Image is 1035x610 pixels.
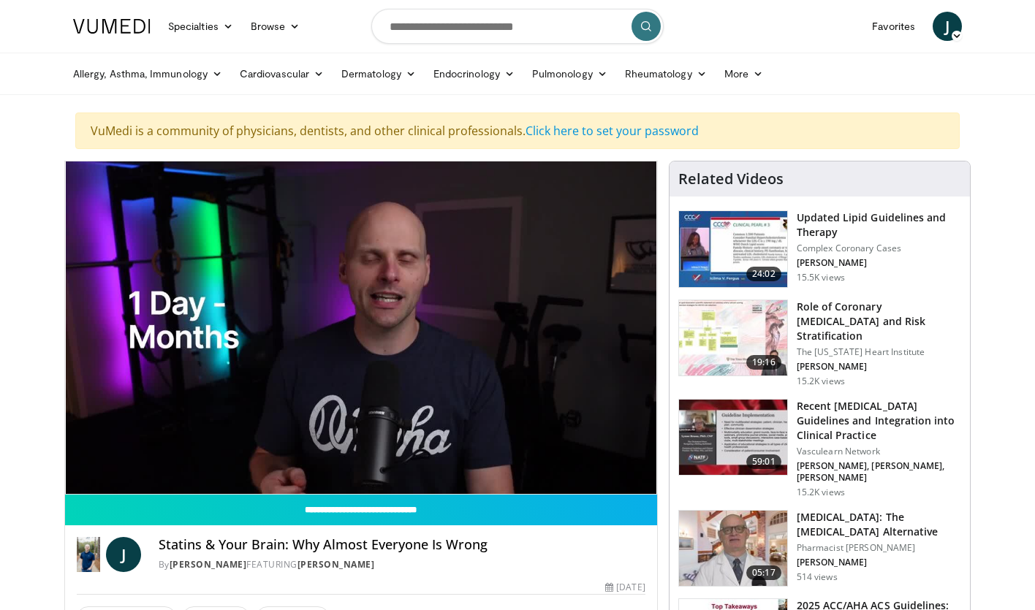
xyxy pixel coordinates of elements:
[425,59,523,88] a: Endocrinology
[371,9,664,44] input: Search topics, interventions
[170,558,247,571] a: [PERSON_NAME]
[746,454,781,469] span: 59:01
[159,537,645,553] h4: Statins & Your Brain: Why Almost Everyone Is Wrong
[605,581,645,594] div: [DATE]
[746,565,781,580] span: 05:17
[679,300,787,376] img: 1efa8c99-7b8a-4ab5-a569-1c219ae7bd2c.150x105_q85_crop-smart_upscale.jpg
[679,400,787,476] img: 87825f19-cf4c-4b91-bba1-ce218758c6bb.150x105_q85_crop-smart_upscale.jpg
[333,59,425,88] a: Dermatology
[797,346,961,358] p: The [US_STATE] Heart Institute
[797,446,961,457] p: Vasculearn Network
[797,375,845,387] p: 15.2K views
[159,558,645,571] div: By FEATURING
[159,12,242,41] a: Specialties
[797,487,845,498] p: 15.2K views
[716,59,772,88] a: More
[797,542,961,554] p: Pharmacist [PERSON_NAME]
[77,537,100,572] img: Dr. Jordan Rennicke
[678,300,961,387] a: 19:16 Role of Coronary [MEDICAL_DATA] and Risk Stratification The [US_STATE] Heart Institute [PER...
[797,272,845,283] p: 15.5K views
[523,59,616,88] a: Pulmonology
[75,113,960,149] div: VuMedi is a community of physicians, dentists, and other clinical professionals.
[797,361,961,373] p: [PERSON_NAME]
[797,300,961,343] h3: Role of Coronary [MEDICAL_DATA] and Risk Stratification
[678,399,961,498] a: 59:01 Recent [MEDICAL_DATA] Guidelines and Integration into Clinical Practice Vasculearn Network ...
[746,267,781,281] span: 24:02
[679,511,787,587] img: ce9609b9-a9bf-4b08-84dd-8eeb8ab29fc6.150x105_q85_crop-smart_upscale.jpg
[678,510,961,587] a: 05:17 [MEDICAL_DATA]: The [MEDICAL_DATA] Alternative Pharmacist [PERSON_NAME] [PERSON_NAME] 514 v...
[797,557,961,568] p: [PERSON_NAME]
[863,12,924,41] a: Favorites
[678,210,961,288] a: 24:02 Updated Lipid Guidelines and Therapy Complex Coronary Cases [PERSON_NAME] 15.5K views
[106,537,141,572] a: J
[231,59,333,88] a: Cardiovascular
[616,59,716,88] a: Rheumatology
[242,12,309,41] a: Browse
[797,399,961,443] h3: Recent [MEDICAL_DATA] Guidelines and Integration into Clinical Practice
[797,210,961,240] h3: Updated Lipid Guidelines and Therapy
[64,59,231,88] a: Allergy, Asthma, Immunology
[679,211,787,287] img: 77f671eb-9394-4acc-bc78-a9f077f94e00.150x105_q85_crop-smart_upscale.jpg
[746,355,781,370] span: 19:16
[797,510,961,539] h3: [MEDICAL_DATA]: The [MEDICAL_DATA] Alternative
[526,123,699,139] a: Click here to set your password
[797,243,961,254] p: Complex Coronary Cases
[933,12,962,41] a: J
[797,571,838,583] p: 514 views
[73,19,151,34] img: VuMedi Logo
[797,257,961,269] p: [PERSON_NAME]
[797,460,961,484] p: [PERSON_NAME], [PERSON_NAME], [PERSON_NAME]
[678,170,784,188] h4: Related Videos
[297,558,375,571] a: [PERSON_NAME]
[65,161,657,495] video-js: Video Player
